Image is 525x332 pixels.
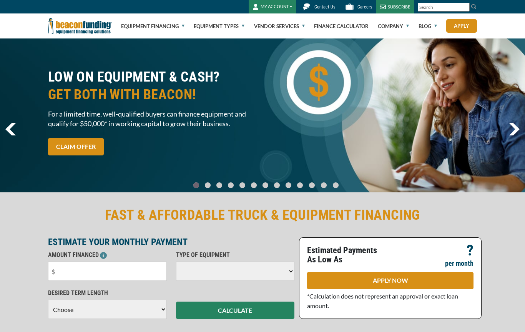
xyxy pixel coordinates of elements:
[418,3,470,12] input: Search
[307,246,386,264] p: Estimated Payments As Low As
[319,182,329,189] a: Go To Slide 11
[48,206,477,224] h2: FAST & AFFORDABLE TRUCK & EQUIPMENT FINANCING
[192,182,201,189] a: Go To Slide 0
[203,182,213,189] a: Go To Slide 1
[48,250,167,260] p: AMOUNT FINANCED
[48,237,294,247] p: ESTIMATE YOUR MONTHLY PAYMENT
[314,4,335,10] span: Contact Us
[307,292,458,309] span: *Calculation does not represent an approval or exact loan amount.
[331,182,341,189] a: Go To Slide 12
[121,14,184,38] a: Equipment Financing
[284,182,293,189] a: Go To Slide 8
[467,246,473,255] p: ?
[307,272,473,289] a: APPLY NOW
[226,182,236,189] a: Go To Slide 3
[357,4,372,10] span: Careers
[445,259,473,268] p: per month
[194,14,244,38] a: Equipment Types
[176,250,295,260] p: TYPE OF EQUIPMENT
[48,289,167,298] p: DESIRED TERM LENGTH
[419,14,437,38] a: Blog
[296,182,305,189] a: Go To Slide 9
[48,138,104,155] a: CLAIM OFFER
[471,3,477,10] img: Search
[509,123,520,135] a: next
[5,123,16,135] img: Left Navigator
[5,123,16,135] a: previous
[446,19,477,33] a: Apply
[378,14,409,38] a: Company
[254,14,305,38] a: Vendor Services
[48,13,112,38] img: Beacon Funding Corporation logo
[48,86,258,103] span: GET BOTH WITH BEACON!
[272,182,282,189] a: Go To Slide 7
[215,182,224,189] a: Go To Slide 2
[307,182,317,189] a: Go To Slide 10
[238,182,247,189] a: Go To Slide 4
[176,302,295,319] button: CALCULATE
[48,262,167,281] input: $
[314,14,369,38] a: Finance Calculator
[261,182,270,189] a: Go To Slide 6
[48,109,258,128] span: For a limited time, well-qualified buyers can finance equipment and qualify for $50,000* in worki...
[462,4,468,10] a: Clear search text
[249,182,259,189] a: Go To Slide 5
[48,68,258,103] h2: LOW ON EQUIPMENT & CASH?
[509,123,520,135] img: Right Navigator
